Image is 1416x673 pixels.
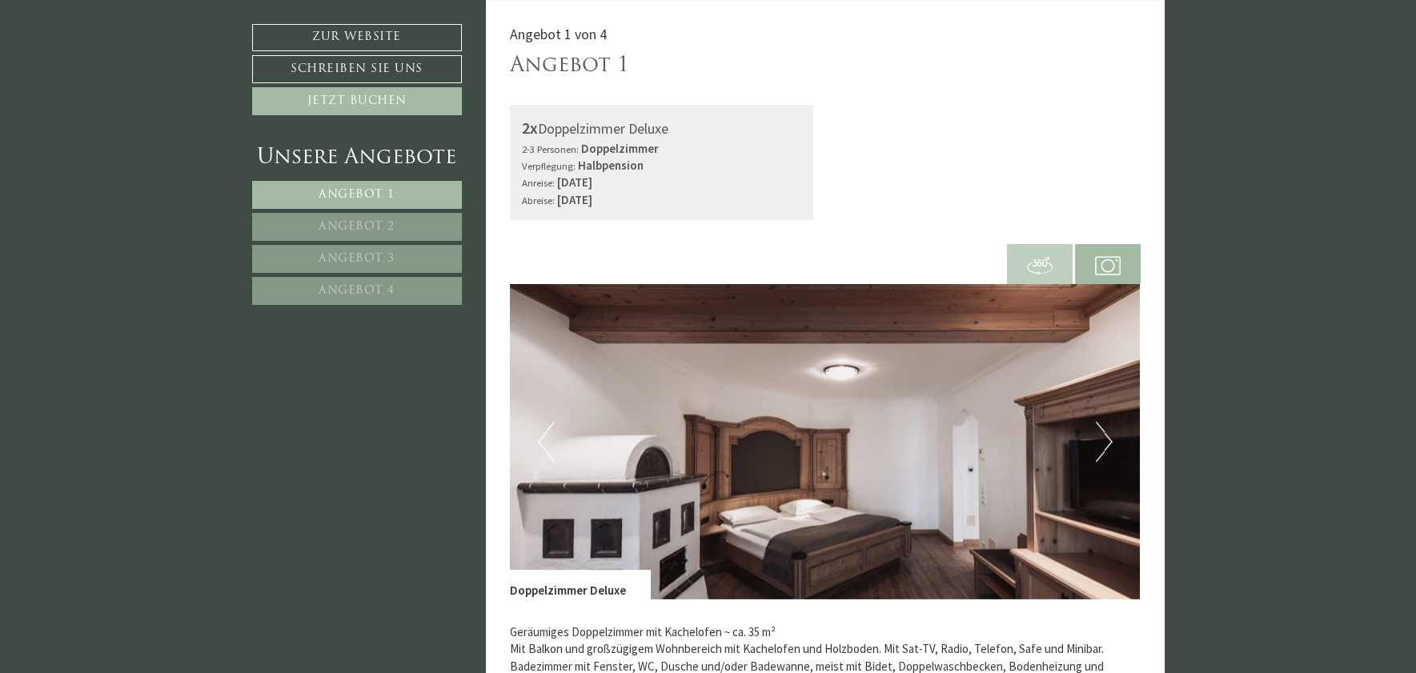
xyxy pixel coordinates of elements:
[319,253,395,265] span: Angebot 3
[252,55,462,83] a: Schreiben Sie uns
[1096,422,1113,462] button: Next
[1095,253,1121,278] img: camera.svg
[557,174,592,190] b: [DATE]
[527,422,631,450] button: Senden
[522,176,555,189] small: Anreise:
[252,87,462,115] a: Jetzt buchen
[522,142,579,155] small: 2-3 Personen:
[522,118,538,138] b: 2x
[510,51,629,81] div: Angebot 1
[24,74,228,85] small: 19:34
[319,221,395,233] span: Angebot 2
[1027,253,1053,278] img: 360-grad.svg
[557,192,592,207] b: [DATE]
[252,143,462,173] div: Unsere Angebote
[319,285,395,297] span: Angebot 4
[510,570,650,599] div: Doppelzimmer Deluxe
[522,194,555,206] small: Abreise:
[538,422,555,462] button: Previous
[319,189,395,201] span: Angebot 1
[522,117,801,140] div: Doppelzimmer Deluxe
[522,159,576,172] small: Verpflegung:
[578,158,644,173] b: Halbpension
[581,141,659,156] b: Doppelzimmer
[252,24,462,51] a: Zur Website
[510,25,607,43] span: Angebot 1 von 4
[24,46,228,58] div: Montis – Active Nature Spa
[510,284,1140,599] img: image
[12,42,236,88] div: Guten Tag, wie können wir Ihnen helfen?
[280,12,351,38] div: Dienstag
